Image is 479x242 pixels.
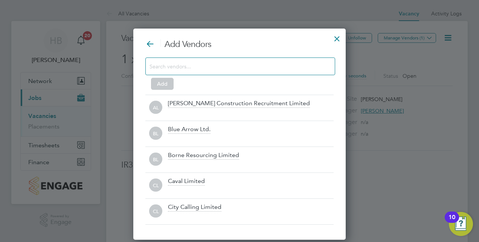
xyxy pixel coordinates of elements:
[149,127,162,140] span: BL
[151,78,174,90] button: Add
[168,100,310,108] div: [PERSON_NAME] Construction Recruitment Limited
[448,217,455,227] div: 10
[449,212,473,236] button: Open Resource Center, 10 new notifications
[168,151,239,160] div: Borne Resourcing Limited
[168,203,221,212] div: City Calling Limited
[149,61,319,71] input: Search vendors...
[168,177,205,186] div: Caval Limited
[168,126,211,134] div: Blue Arrow Ltd.
[149,205,162,218] span: CL
[149,153,162,166] span: BL
[149,179,162,192] span: CL
[145,39,334,50] h3: Add Vendors
[149,101,162,114] span: AL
